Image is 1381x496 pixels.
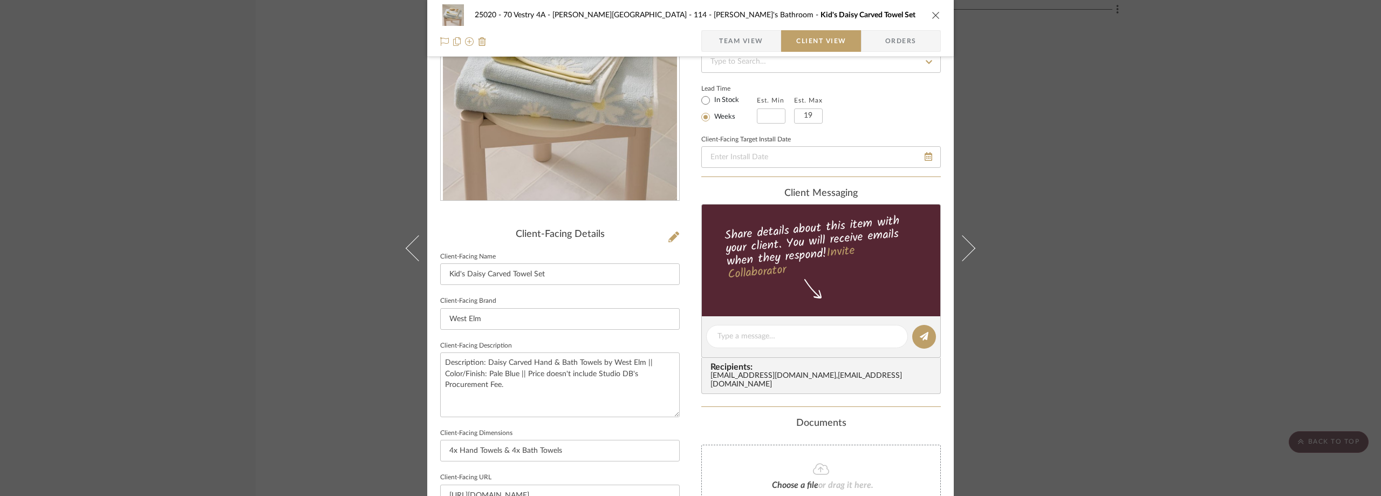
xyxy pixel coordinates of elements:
[440,475,491,480] label: Client-Facing URL
[701,418,941,430] div: Documents
[757,97,784,104] label: Est. Min
[701,146,941,168] input: Enter Install Date
[931,10,941,20] button: close
[712,96,739,105] label: In Stock
[794,97,823,104] label: Est. Max
[440,343,512,349] label: Client-Facing Description
[440,298,496,304] label: Client-Facing Brand
[701,93,757,124] mat-radio-group: Select item type
[694,11,821,19] span: 114 - [PERSON_NAME]'s Bathroom
[475,11,694,19] span: 25020 - 70 Vestry 4A - [PERSON_NAME][GEOGRAPHIC_DATA]
[701,137,791,142] label: Client-Facing Target Install Date
[719,30,763,52] span: Team View
[701,188,941,200] div: client Messaging
[440,440,680,461] input: Enter item dimensions
[440,308,680,330] input: Enter Client-Facing Brand
[440,263,680,285] input: Enter Client-Facing Item Name
[440,431,512,436] label: Client-Facing Dimensions
[440,229,680,241] div: Client-Facing Details
[710,362,936,372] span: Recipients:
[873,30,928,52] span: Orders
[700,212,942,284] div: Share details about this item with your client. You will receive emails when they respond!
[710,372,936,389] div: [EMAIL_ADDRESS][DOMAIN_NAME] , [EMAIL_ADDRESS][DOMAIN_NAME]
[701,51,941,73] input: Type to Search…
[772,481,818,490] span: Choose a file
[818,481,873,490] span: or drag it here.
[712,112,735,122] label: Weeks
[821,11,915,19] span: Kid's Daisy Carved Towel Set
[478,37,487,46] img: Remove from project
[440,254,496,260] label: Client-Facing Name
[701,84,757,93] label: Lead Time
[440,4,466,26] img: 792af1e6-63b6-4ba5-860f-b1f40af7c23e_48x40.jpg
[796,30,846,52] span: Client View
